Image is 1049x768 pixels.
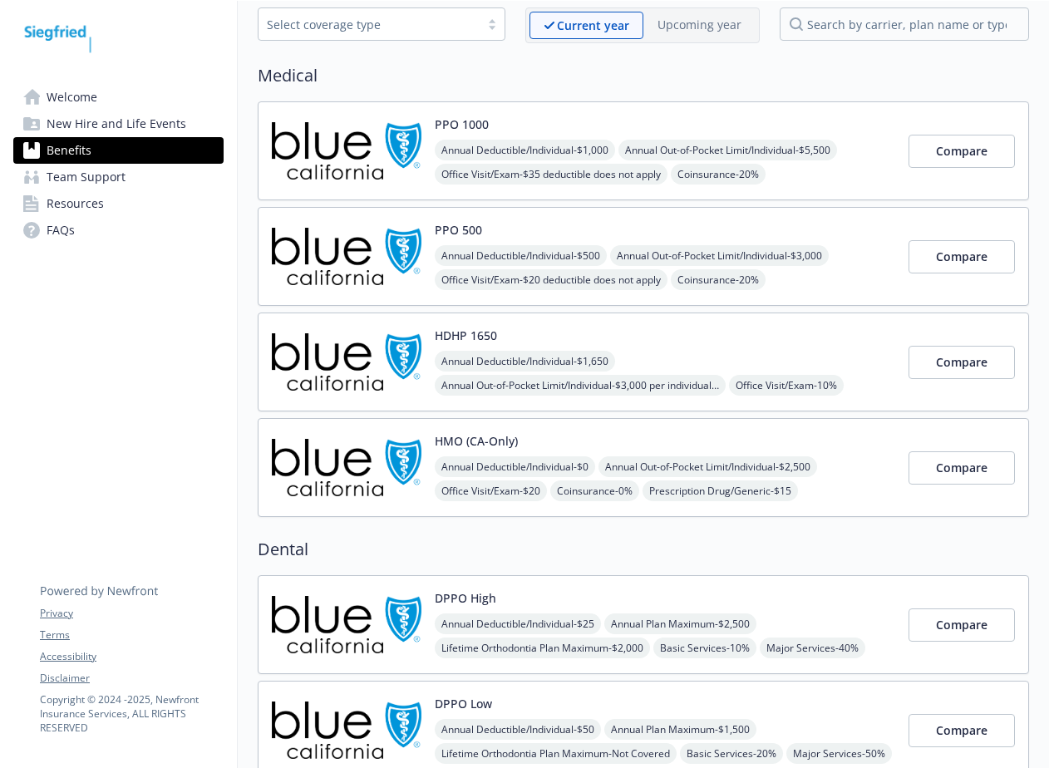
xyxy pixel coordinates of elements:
span: Basic Services - 20% [680,743,783,764]
p: Current year [557,17,629,34]
span: Lifetime Orthodontia Plan Maximum - Not Covered [435,743,677,764]
span: Annual Out-of-Pocket Limit/Individual - $3,000 per individual / $3,500 per family member [435,375,726,396]
span: Annual Plan Maximum - $2,500 [604,613,756,634]
a: Disclaimer [40,671,223,686]
span: Compare [936,722,987,738]
img: Blue Shield of California carrier logo [272,432,421,503]
button: Compare [909,608,1015,642]
span: Annual Deductible/Individual - $25 [435,613,601,634]
span: Welcome [47,84,97,111]
span: Annual Deductible/Individual - $1,000 [435,140,615,160]
a: Welcome [13,84,224,111]
span: Annual Deductible/Individual - $0 [435,456,595,477]
button: Compare [909,135,1015,168]
span: Annual Out-of-Pocket Limit/Individual - $5,500 [618,140,837,160]
input: search by carrier, plan name or type [780,7,1029,41]
img: Blue Shield of California carrier logo [272,695,421,766]
h2: Medical [258,63,1029,88]
span: Upcoming year [643,12,756,39]
button: Compare [909,240,1015,273]
a: Terms [40,628,223,642]
button: PPO 500 [435,221,482,239]
div: Select coverage type [267,16,471,33]
span: Lifetime Orthodontia Plan Maximum - $2,000 [435,638,650,658]
button: Compare [909,451,1015,485]
span: Annual Out-of-Pocket Limit/Individual - $2,500 [598,456,817,477]
span: New Hire and Life Events [47,111,186,137]
a: FAQs [13,217,224,244]
span: Annual Deductible/Individual - $1,650 [435,351,615,372]
span: Major Services - 40% [760,638,865,658]
span: Coinsurance - 0% [550,480,639,501]
a: Resources [13,190,224,217]
h2: Dental [258,537,1029,562]
span: Annual Plan Maximum - $1,500 [604,719,756,740]
p: Copyright © 2024 - 2025 , Newfront Insurance Services, ALL RIGHTS RESERVED [40,692,223,735]
a: Benefits [13,137,224,164]
span: Annual Deductible/Individual - $500 [435,245,607,266]
span: Team Support [47,164,126,190]
span: FAQs [47,217,75,244]
span: Office Visit/Exam - $35 deductible does not apply [435,164,667,185]
img: Blue Shield of California carrier logo [272,116,421,186]
span: Benefits [47,137,91,164]
img: Blue Shield of California carrier logo [272,589,421,660]
span: Compare [936,617,987,633]
span: Basic Services - 10% [653,638,756,658]
a: New Hire and Life Events [13,111,224,137]
button: Compare [909,346,1015,379]
span: Annual Out-of-Pocket Limit/Individual - $3,000 [610,245,829,266]
span: Coinsurance - 20% [671,164,766,185]
button: Compare [909,714,1015,747]
a: Team Support [13,164,224,190]
span: Office Visit/Exam - 10% [729,375,844,396]
img: Blue Shield of California carrier logo [272,221,421,292]
span: Office Visit/Exam - $20 [435,480,547,501]
span: Compare [936,354,987,370]
span: Office Visit/Exam - $20 deductible does not apply [435,269,667,290]
span: Prescription Drug/Generic - $15 [643,480,798,501]
span: Compare [936,249,987,264]
button: DPPO High [435,589,496,607]
button: PPO 1000 [435,116,489,133]
button: HDHP 1650 [435,327,497,344]
p: Upcoming year [657,16,741,33]
img: Blue Shield of California carrier logo [272,327,421,397]
span: Annual Deductible/Individual - $50 [435,719,601,740]
button: HMO (CA-Only) [435,432,518,450]
span: Major Services - 50% [786,743,892,764]
span: Coinsurance - 20% [671,269,766,290]
span: Compare [936,460,987,475]
span: Compare [936,143,987,159]
a: Accessibility [40,649,223,664]
a: Privacy [40,606,223,621]
button: DPPO Low [435,695,492,712]
span: Resources [47,190,104,217]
